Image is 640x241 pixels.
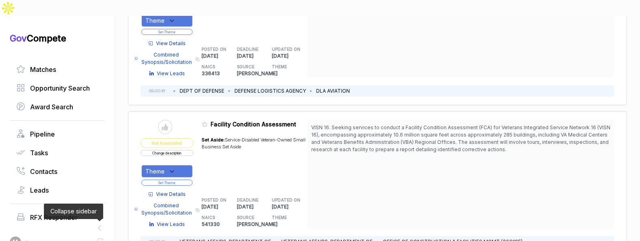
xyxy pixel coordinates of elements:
[16,213,98,222] a: RFX Responder
[149,89,165,93] h5: ISSUED BY
[141,51,193,66] span: Combined Synopsis/Solicitation
[16,167,98,176] a: Contacts
[16,129,98,139] a: Pipeline
[145,16,165,25] span: Theme
[30,83,90,93] span: Opportunity Search
[237,197,259,203] h5: DEADLINE
[272,64,295,70] h5: THEME
[30,102,73,112] span: Award Search
[202,221,237,228] p: 541330
[272,215,295,221] h5: THEME
[272,203,308,211] p: [DATE]
[202,46,224,52] h5: POSTED ON
[237,215,259,221] h5: SOURCE
[237,64,259,70] h5: SOURCE
[237,70,272,77] p: [PERSON_NAME]
[311,124,610,152] span: VISN 16. Seeking services to conduct a Facility Condition Assessment (FCA) for Veterans Integrate...
[272,70,308,77] p: -
[316,87,350,95] li: DLA AVIATION
[16,102,98,112] a: Award Search
[272,46,295,52] h5: UPDATED ON
[16,185,98,195] a: Leads
[237,221,272,228] p: [PERSON_NAME]
[16,65,98,74] a: Matches
[30,167,57,176] span: Contacts
[156,191,186,198] span: View Details
[10,33,27,43] span: Gov
[234,87,306,95] li: DEFENSE LOGISTICS AGENCY
[141,202,193,217] span: Combined Synopsis/Solicitation
[145,167,165,176] span: Theme
[141,138,193,148] span: Not Associated
[272,52,308,60] p: [DATE]
[237,46,259,52] h5: DEADLINE
[141,29,193,35] button: Set Theme
[272,221,308,228] p: -
[30,148,48,158] span: Tasks
[202,215,224,221] h5: NAICS
[202,203,237,211] p: [DATE]
[135,51,193,66] a: Combined Synopsis/Solicitation
[141,150,193,156] button: Change description
[157,70,185,77] span: View Leads
[135,202,193,217] a: Combined Synopsis/Solicitation
[156,40,186,47] span: View Details
[202,52,237,60] p: [DATE]
[202,64,224,70] h5: NAICS
[30,129,55,139] span: Pipeline
[202,197,224,203] h5: POSTED ON
[30,185,49,195] span: Leads
[202,137,306,150] span: Service-Disabled Veteran-Owned Small Business Set Aside
[211,121,297,128] span: Facility Condition Assessment
[10,33,105,44] h1: Compete
[202,70,237,77] p: 336413
[16,83,98,93] a: Opportunity Search
[202,137,225,143] span: Set Aside:
[30,213,78,222] span: RFX Responder
[157,221,185,228] span: View Leads
[237,203,272,211] p: [DATE]
[16,148,98,158] a: Tasks
[141,180,193,186] button: Set Theme
[272,197,295,203] h5: UPDATED ON
[30,65,56,74] span: Matches
[237,52,272,60] p: [DATE]
[180,87,224,95] li: DEPT OF DEFENSE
